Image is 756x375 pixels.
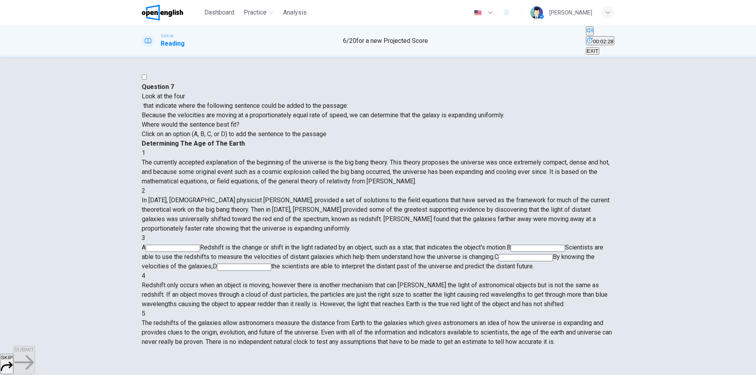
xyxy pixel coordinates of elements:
[142,281,608,308] span: Redshift only occurs when an object is moving, however there is another mechanism that can [PERSO...
[201,6,237,20] button: Dashboard
[473,10,483,16] img: en
[142,82,504,92] h4: Question 7
[587,48,598,54] span: EXIT
[14,347,34,353] span: SUBMIT
[142,196,610,232] span: In [DATE], [DEMOGRAPHIC_DATA] physicist [PERSON_NAME], provided a set of solutions to the field e...
[142,244,146,251] span: A
[593,39,613,44] span: 00:02:28
[343,37,356,44] span: 6 / 20
[142,319,612,345] span: The redshifts of the galaxies allow astronomers measure the distance from Earth to the galaxies w...
[142,159,610,185] span: The currently accepted explanation of the beginning of the universe is the big bang theory. This ...
[241,6,277,20] button: Practice
[142,186,614,196] div: 2
[142,309,614,318] div: 5
[142,130,326,138] span: Click on an option (A, B, C, or D) to add the sentence to the passage
[204,8,234,17] span: Dashboard
[142,148,614,158] div: 1
[161,33,173,39] span: TOEFL®
[283,8,307,17] span: Analysis
[586,36,614,45] button: 00:02:28
[13,346,35,374] button: SUBMIT
[142,5,183,20] img: OpenEnglish logo
[142,121,241,128] span: Where would the sentence best fit?
[495,253,498,260] span: C
[507,244,511,251] span: B
[280,6,310,20] button: Analysis
[530,6,543,19] img: Profile picture
[142,5,201,20] a: OpenEnglish logo
[271,262,534,270] span: the scientists are able to interpret the distant past of the universe and predict the distant fut...
[142,111,504,119] span: Because the velocities are moving at a proportionately equal rate of speed, we can determine that...
[586,26,614,36] div: Mute
[586,47,599,55] button: EXIT
[161,39,185,48] h1: Reading
[142,233,614,243] div: 3
[142,92,348,109] span: Look at the four that indicate where the following sentence could be added to the passage:
[213,262,217,270] span: D
[549,8,592,17] div: [PERSON_NAME]
[1,355,13,360] span: SKIP
[356,37,428,44] span: for a new Projected Score
[200,244,507,251] span: Redshift is the change or shift in the light radiated by an object, such as a star, that indicate...
[142,253,595,270] span: By knowing the velocities of the galaxies,
[142,271,614,281] div: 4
[142,244,603,260] span: Scientists are able to use the redshifts to measure the velocities of distant galaxies which help...
[244,8,267,17] span: Practice
[586,36,614,46] div: Hide
[142,139,614,148] h4: Determining The Age of The Earth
